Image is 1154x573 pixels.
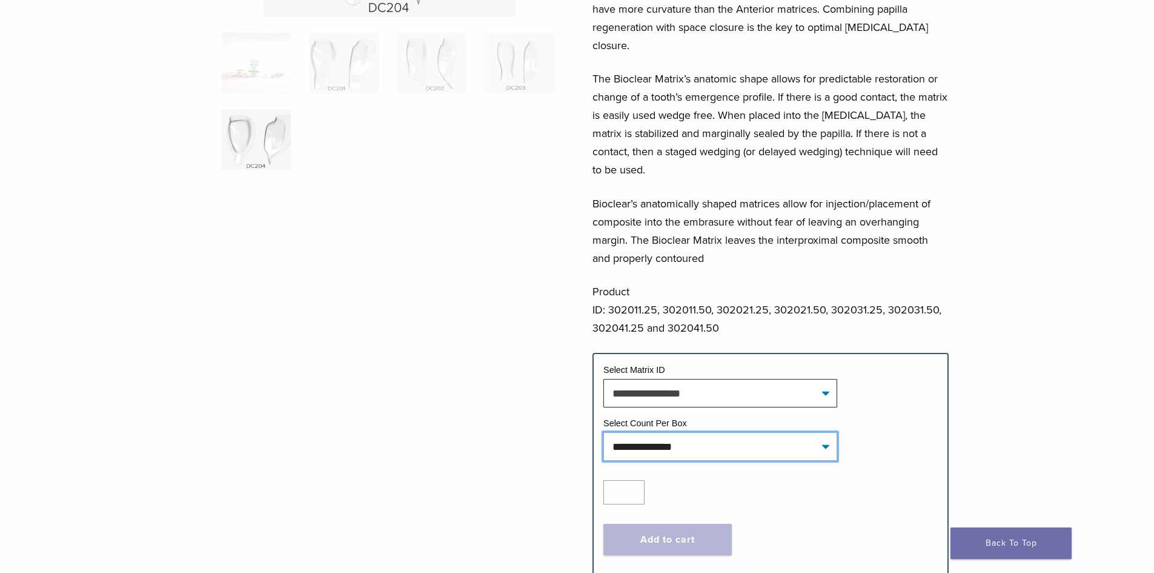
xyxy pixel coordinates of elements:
p: The Bioclear Matrix’s anatomic shape allows for predictable restoration or change of a tooth’s em... [592,70,949,179]
a: Back To Top [950,528,1072,559]
img: Original Anterior Matrix - DC Series - Image 4 [485,33,555,93]
img: Original Anterior Matrix - DC Series - Image 5 [221,109,291,170]
p: Bioclear’s anatomically shaped matrices allow for injection/placement of composite into the embra... [592,195,949,267]
img: Original Anterior Matrix - DC Series - Image 3 [397,33,467,93]
img: Original Anterior Matrix - DC Series - Image 2 [309,33,379,93]
p: Product ID: 302011.25, 302011.50, 302021.25, 302021.50, 302031.25, 302031.50, 302041.25 and 30204... [592,283,949,337]
label: Select Count Per Box [603,418,687,428]
button: Add to cart [603,524,732,555]
label: Select Matrix ID [603,365,665,375]
img: Anterior-Original-DC-Series-Matrices-324x324.jpg [221,33,291,93]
